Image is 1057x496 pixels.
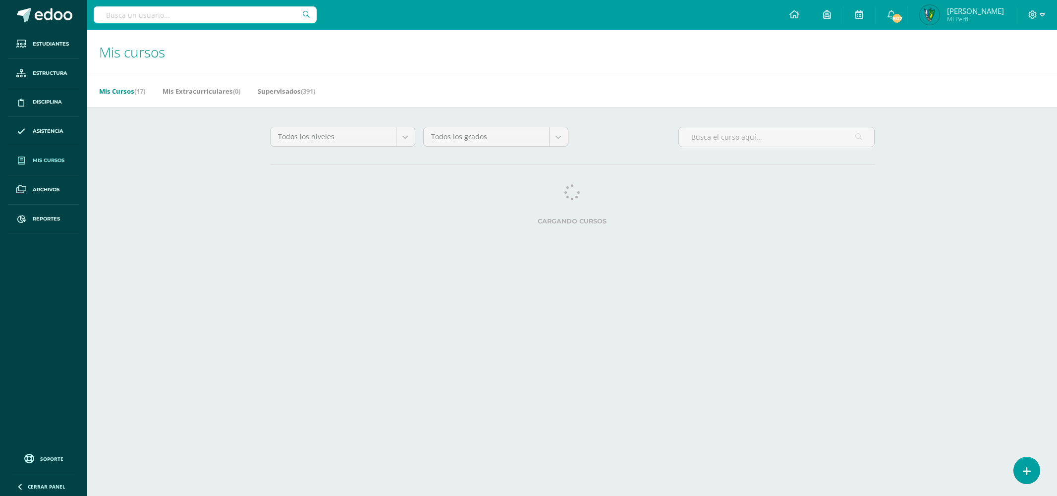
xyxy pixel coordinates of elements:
span: Todos los niveles [278,127,389,146]
span: Estructura [33,69,67,77]
a: Archivos [8,175,79,205]
span: Mis cursos [99,43,165,61]
span: (17) [134,87,145,96]
a: Mis cursos [8,146,79,175]
span: Archivos [33,186,59,194]
span: Mi Perfil [947,15,1004,23]
a: Asistencia [8,117,79,146]
a: Mis Cursos(17) [99,83,145,99]
a: Estructura [8,59,79,88]
span: Disciplina [33,98,62,106]
img: 1b281a8218983e455f0ded11b96ffc56.png [920,5,940,25]
input: Busca un usuario... [94,6,317,23]
a: Estudiantes [8,30,79,59]
span: (0) [233,87,240,96]
a: Disciplina [8,88,79,117]
label: Cargando cursos [270,218,875,225]
a: Todos los niveles [271,127,415,146]
span: Soporte [40,455,63,462]
span: (391) [301,87,315,96]
span: Cerrar panel [28,483,65,490]
span: Reportes [33,215,60,223]
a: Supervisados(391) [258,83,315,99]
span: Mis cursos [33,157,64,165]
span: Todos los grados [431,127,542,146]
span: [PERSON_NAME] [947,6,1004,16]
span: Asistencia [33,127,63,135]
span: 802 [891,13,902,24]
a: Mis Extracurriculares(0) [163,83,240,99]
a: Todos los grados [424,127,568,146]
a: Reportes [8,205,79,234]
span: Estudiantes [33,40,69,48]
a: Soporte [12,451,75,465]
input: Busca el curso aquí... [679,127,874,147]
